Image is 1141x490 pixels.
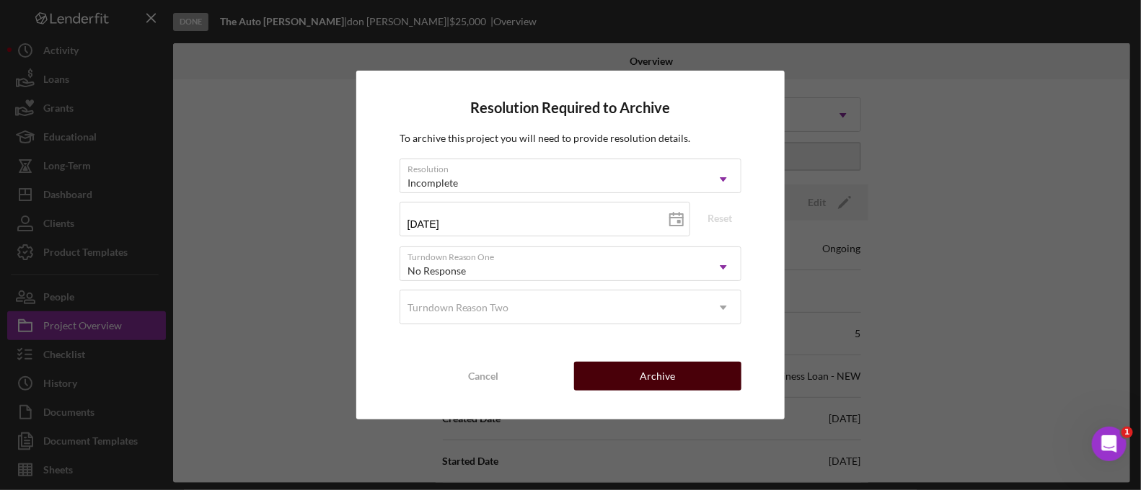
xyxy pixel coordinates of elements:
[400,130,742,146] p: To archive this project you will need to provide resolution details.
[400,99,742,116] h4: Resolution Required to Archive
[407,177,458,189] div: Incomplete
[708,208,732,229] div: Reset
[468,362,498,391] div: Cancel
[400,362,567,391] button: Cancel
[698,208,741,229] button: Reset
[574,362,741,391] button: Archive
[407,302,509,313] div: Turndown Reason Two
[407,265,466,277] div: No Response
[640,362,676,391] div: Archive
[1092,427,1127,461] iframe: Intercom live chat
[1122,427,1133,438] span: 1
